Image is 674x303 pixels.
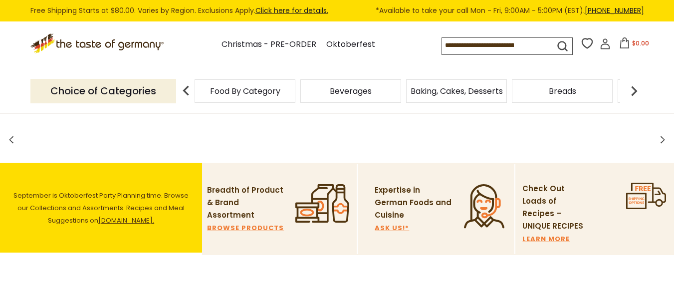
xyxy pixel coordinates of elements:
a: Beverages [330,87,372,95]
a: Breads [549,87,576,95]
img: next arrow [624,81,644,101]
p: Expertise in German Foods and Cuisine [375,184,452,222]
img: previous arrow [176,81,196,101]
button: $0.00 [613,37,655,52]
a: [DOMAIN_NAME]. [98,216,154,225]
span: $0.00 [632,39,649,47]
a: ASK US!* [375,225,409,231]
a: Click here for details. [255,5,328,15]
a: [PHONE_NUMBER] [585,5,644,15]
p: Choice of Categories [30,79,176,103]
a: Christmas - PRE-ORDER [222,38,316,51]
a: Food By Category [210,87,280,95]
a: Oktoberfest [326,38,375,51]
span: *Available to take your call Mon - Fri, 9:00AM - 5:00PM (EST). [376,5,644,16]
a: LEARN MORE [522,236,570,242]
p: Breadth of Product & Brand Assortment [207,184,284,222]
a: Baking, Cakes, Desserts [411,87,503,95]
a: BROWSE PRODUCTS [207,225,284,231]
div: Free Shipping Starts at $80.00. Varies by Region. Exclusions Apply. [30,5,644,16]
p: Check Out Loads of Recipes – UNIQUE RECIPES [522,183,590,233]
span: September is Oktoberfest Party Planning time. Browse our Collections and Assortments. Recipes and... [13,191,189,225]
